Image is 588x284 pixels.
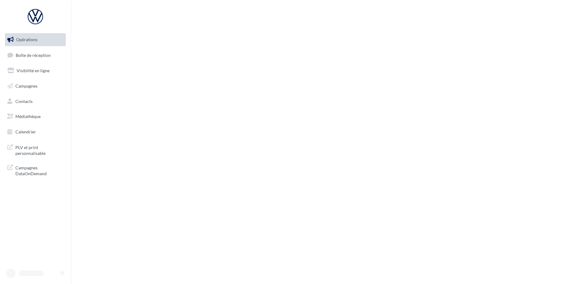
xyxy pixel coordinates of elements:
a: Contacts [4,95,67,108]
a: PLV et print personnalisable [4,141,67,159]
span: Campagnes [15,83,38,89]
span: Contacts [15,98,33,104]
a: Campagnes [4,80,67,93]
span: PLV et print personnalisable [15,143,63,156]
a: Campagnes DataOnDemand [4,161,67,179]
span: Médiathèque [15,114,41,119]
a: Calendrier [4,125,67,138]
span: Opérations [16,37,38,42]
a: Visibilité en ligne [4,64,67,77]
a: Médiathèque [4,110,67,123]
a: Boîte de réception [4,49,67,62]
span: Calendrier [15,129,36,134]
a: Opérations [4,33,67,46]
span: Visibilité en ligne [17,68,50,73]
span: Campagnes DataOnDemand [15,164,63,177]
span: Boîte de réception [16,52,51,57]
